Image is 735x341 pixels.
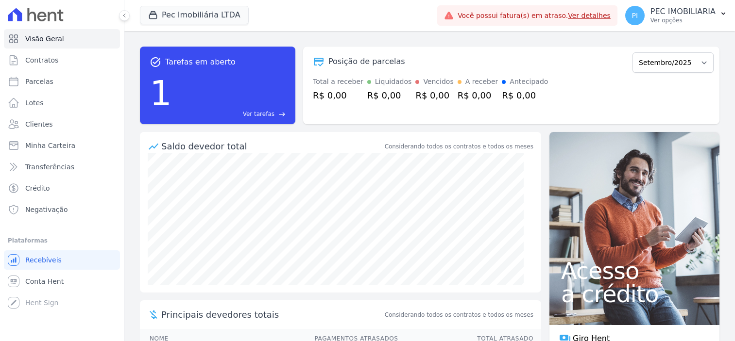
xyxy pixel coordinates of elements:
div: R$ 0,00 [367,89,412,102]
a: Negativação [4,200,120,219]
span: Você possui fatura(s) em atraso. [458,11,611,21]
span: east [278,111,286,118]
div: R$ 0,00 [313,89,363,102]
span: Principais devedores totais [161,308,383,321]
span: Recebíveis [25,255,62,265]
span: Visão Geral [25,34,64,44]
button: Pec Imobiliária LTDA [140,6,249,24]
span: Ver tarefas [243,110,274,118]
a: Ver detalhes [568,12,611,19]
span: Lotes [25,98,44,108]
a: Visão Geral [4,29,120,49]
div: A receber [465,77,498,87]
div: Saldo devedor total [161,140,383,153]
a: Clientes [4,114,120,134]
div: Vencidos [423,77,453,87]
a: Transferências [4,157,120,177]
span: task_alt [150,56,161,68]
div: Total a receber [313,77,363,87]
a: Lotes [4,93,120,113]
span: PI [632,12,638,19]
a: Recebíveis [4,250,120,270]
p: Ver opções [650,16,716,24]
a: Ver tarefas east [176,110,286,118]
span: Acesso [561,259,708,282]
a: Minha Carteira [4,136,120,155]
div: R$ 0,00 [502,89,548,102]
a: Crédito [4,179,120,198]
span: a crédito [561,282,708,306]
div: 1 [150,68,172,118]
button: PI PEC IMOBILIARIA Ver opções [617,2,735,29]
span: Transferências [25,162,74,172]
div: R$ 0,00 [458,89,498,102]
span: Parcelas [25,77,53,86]
span: Clientes [25,119,52,129]
div: Considerando todos os contratos e todos os meses [385,142,533,151]
a: Conta Hent [4,272,120,291]
div: R$ 0,00 [415,89,453,102]
p: PEC IMOBILIARIA [650,7,716,16]
span: Considerando todos os contratos e todos os meses [385,310,533,319]
div: Posição de parcelas [328,56,405,67]
div: Liquidados [375,77,412,87]
div: Plataformas [8,235,116,246]
a: Contratos [4,50,120,70]
span: Contratos [25,55,58,65]
span: Crédito [25,183,50,193]
a: Parcelas [4,72,120,91]
span: Tarefas em aberto [165,56,236,68]
span: Conta Hent [25,276,64,286]
div: Antecipado [510,77,548,87]
span: Minha Carteira [25,141,75,150]
span: Negativação [25,205,68,214]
